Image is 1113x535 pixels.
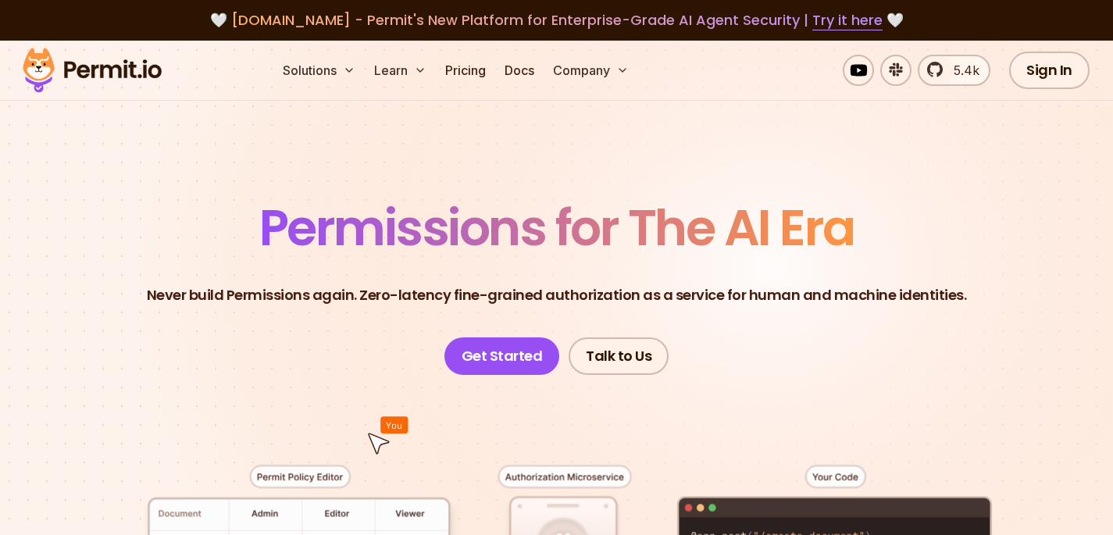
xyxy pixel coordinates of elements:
[812,10,883,30] a: Try it here
[259,193,854,262] span: Permissions for The AI Era
[547,55,635,86] button: Company
[498,55,540,86] a: Docs
[147,284,967,306] p: Never build Permissions again. Zero-latency fine-grained authorization as a service for human and...
[1009,52,1090,89] a: Sign In
[368,55,433,86] button: Learn
[444,337,560,375] a: Get Started
[918,55,990,86] a: 5.4k
[944,61,979,80] span: 5.4k
[276,55,362,86] button: Solutions
[231,10,883,30] span: [DOMAIN_NAME] - Permit's New Platform for Enterprise-Grade AI Agent Security |
[16,44,169,97] img: Permit logo
[439,55,492,86] a: Pricing
[569,337,669,375] a: Talk to Us
[37,9,1076,31] div: 🤍 🤍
